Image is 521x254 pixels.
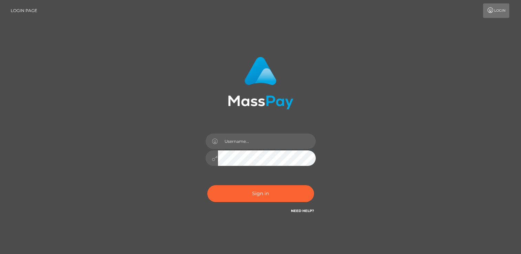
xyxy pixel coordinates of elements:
[291,209,314,213] a: Need Help?
[11,3,37,18] a: Login Page
[228,57,293,109] img: MassPay Login
[483,3,509,18] a: Login
[207,185,314,202] button: Sign in
[218,134,316,149] input: Username...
